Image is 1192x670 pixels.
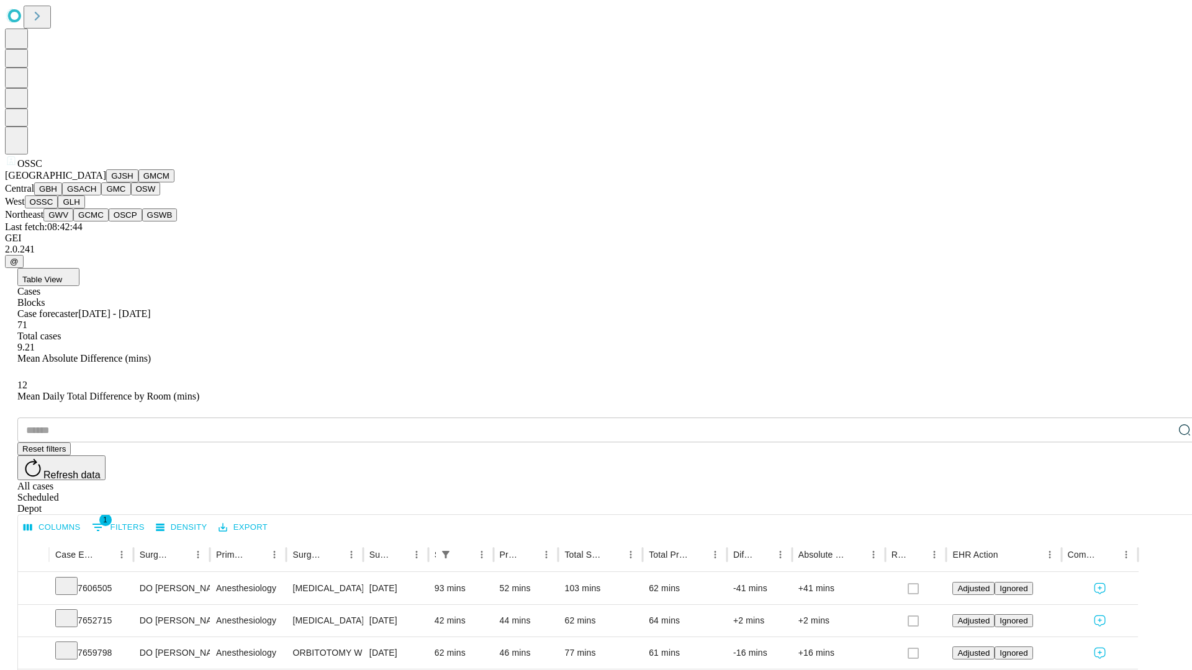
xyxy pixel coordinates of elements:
span: 9.21 [17,342,35,352]
span: Table View [22,275,62,284]
button: @ [5,255,24,268]
button: Menu [772,546,789,563]
span: Northeast [5,209,43,220]
button: Ignored [995,614,1032,627]
button: GSACH [62,182,101,195]
div: [DATE] [369,573,422,604]
button: Sort [1100,546,1117,563]
button: GMCM [138,169,174,182]
button: Sort [172,546,189,563]
span: Ignored [1000,616,1027,625]
div: DO [PERSON_NAME] [PERSON_NAME] T Do [140,573,204,604]
span: 1 [99,514,112,526]
button: Sort [520,546,538,563]
button: Menu [266,546,283,563]
span: Case forecaster [17,308,78,319]
span: [DATE] - [DATE] [78,308,150,319]
div: 62 mins [649,573,721,604]
span: [GEOGRAPHIC_DATA] [5,170,106,181]
span: Adjusted [957,584,990,593]
div: Scheduled In Room Duration [435,550,436,560]
button: Ignored [995,646,1032,659]
span: OSSC [17,158,42,169]
button: GWV [43,208,73,221]
span: 12 [17,380,27,390]
div: Case Epic Id [55,550,94,560]
button: Menu [343,546,360,563]
button: Sort [1000,546,1017,563]
span: Refresh data [43,470,101,480]
button: Sort [248,546,266,563]
button: OSSC [25,195,58,208]
div: 42 mins [435,605,487,636]
button: Menu [189,546,207,563]
div: Surgeon Name [140,550,171,560]
button: Menu [538,546,555,563]
div: Comments [1068,550,1099,560]
div: EHR Action [952,550,998,560]
button: GCMC [73,208,109,221]
div: +41 mins [798,573,879,604]
div: ORBITOTOMY WITHOUT BONE FLAP EXPLORATION OR [MEDICAL_DATA] [292,637,356,669]
button: Sort [908,546,926,563]
div: 64 mins [649,605,721,636]
div: 61 mins [649,637,721,669]
span: Adjusted [957,616,990,625]
button: Menu [926,546,943,563]
button: Menu [622,546,639,563]
button: Sort [325,546,343,563]
div: 46 mins [500,637,553,669]
div: +2 mins [733,605,786,636]
button: Sort [754,546,772,563]
div: Resolved in EHR [892,550,908,560]
div: Anesthesiology [216,637,280,669]
div: [DATE] [369,605,422,636]
span: Adjusted [957,648,990,658]
button: Expand [24,578,43,600]
div: 7659798 [55,637,127,669]
span: Central [5,183,34,194]
button: Adjusted [952,582,995,595]
button: GSWB [142,208,178,221]
div: DO [PERSON_NAME] [PERSON_NAME] T Do [140,637,204,669]
div: 1 active filter [437,546,454,563]
button: Expand [24,643,43,664]
button: Menu [113,546,130,563]
button: Select columns [20,518,84,537]
button: Sort [689,546,707,563]
div: 77 mins [564,637,636,669]
button: Sort [456,546,473,563]
button: Reset filters [17,442,71,455]
div: 7652715 [55,605,127,636]
button: Menu [473,546,490,563]
div: +16 mins [798,637,879,669]
button: Export [215,518,271,537]
div: Difference [733,550,753,560]
button: Menu [1041,546,1059,563]
button: GMC [101,182,130,195]
div: -16 mins [733,637,786,669]
button: Density [153,518,210,537]
button: Sort [391,546,408,563]
div: 52 mins [500,573,553,604]
div: 44 mins [500,605,553,636]
span: Mean Daily Total Difference by Room (mins) [17,391,199,401]
span: Ignored [1000,648,1027,658]
span: Ignored [1000,584,1027,593]
button: Menu [1117,546,1135,563]
div: Anesthesiology [216,605,280,636]
div: 93 mins [435,573,487,604]
div: -41 mins [733,573,786,604]
div: Surgery Name [292,550,323,560]
button: Sort [96,546,113,563]
div: [MEDICAL_DATA] [292,605,356,636]
div: 103 mins [564,573,636,604]
button: Sort [847,546,865,563]
button: Menu [707,546,724,563]
button: Adjusted [952,614,995,627]
button: Adjusted [952,646,995,659]
button: OSW [131,182,161,195]
div: 62 mins [564,605,636,636]
div: [MEDICAL_DATA] [292,573,356,604]
button: GJSH [106,169,138,182]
